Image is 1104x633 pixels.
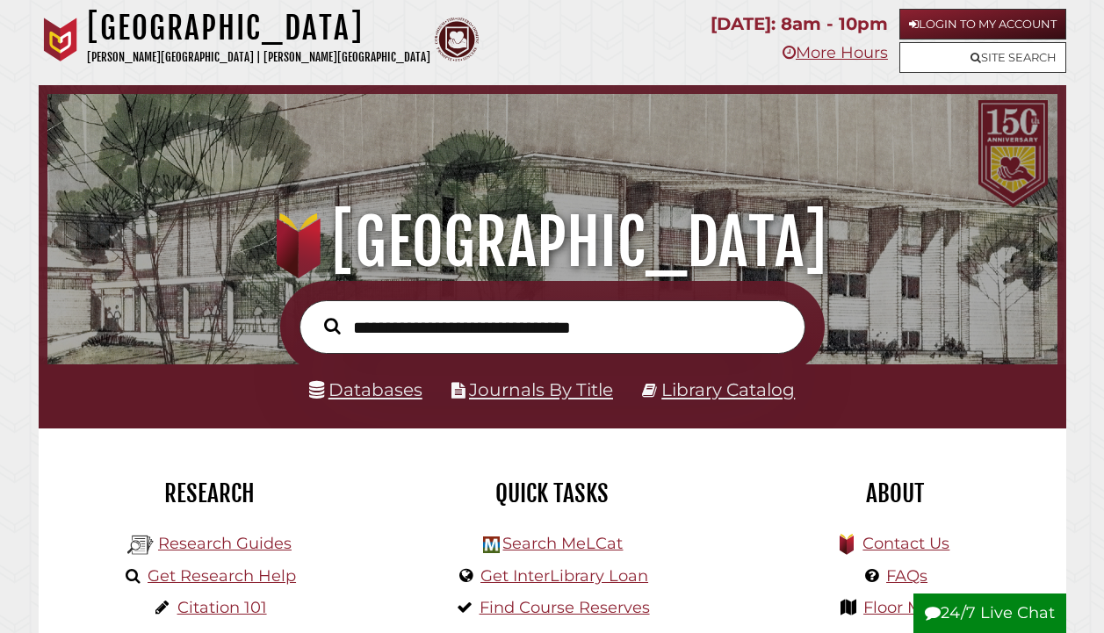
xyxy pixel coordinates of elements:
[148,566,296,586] a: Get Research Help
[324,317,341,334] i: Search
[899,42,1066,73] a: Site Search
[63,204,1040,281] h1: [GEOGRAPHIC_DATA]
[483,536,500,553] img: Hekman Library Logo
[469,379,613,400] a: Journals By Title
[87,47,430,68] p: [PERSON_NAME][GEOGRAPHIC_DATA] | [PERSON_NAME][GEOGRAPHIC_DATA]
[127,532,154,558] img: Hekman Library Logo
[158,534,292,553] a: Research Guides
[886,566,927,586] a: FAQs
[502,534,623,553] a: Search MeLCat
[435,18,479,61] img: Calvin Theological Seminary
[480,598,650,617] a: Find Course Reserves
[862,534,949,553] a: Contact Us
[737,478,1053,508] h2: About
[783,43,888,62] a: More Hours
[52,478,368,508] h2: Research
[480,566,648,586] a: Get InterLibrary Loan
[315,313,350,339] button: Search
[177,598,267,617] a: Citation 101
[39,18,83,61] img: Calvin University
[309,379,422,400] a: Databases
[394,478,711,508] h2: Quick Tasks
[711,9,888,40] p: [DATE]: 8am - 10pm
[87,9,430,47] h1: [GEOGRAPHIC_DATA]
[661,379,795,400] a: Library Catalog
[899,9,1066,40] a: Login to My Account
[863,598,950,617] a: Floor Maps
